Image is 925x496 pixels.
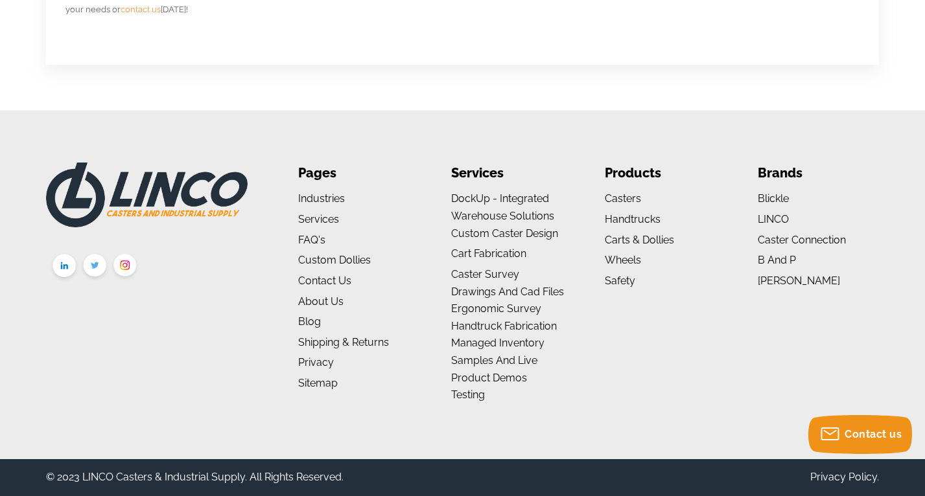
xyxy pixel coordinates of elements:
img: LINCO CASTERS & INDUSTRIAL SUPPLY [46,163,248,227]
a: Privacy Policy. [810,471,879,483]
a: Custom Dollies [298,254,371,266]
a: Shipping & Returns [298,336,389,348]
a: Handtruck Fabrication [451,320,557,332]
a: Wheels [605,254,641,266]
a: Services [298,213,339,225]
a: Safety [605,275,635,287]
a: Managed Inventory [451,337,544,349]
a: Handtrucks [605,213,661,225]
a: Ergonomic Survey [451,302,541,315]
a: Sitemap [298,377,338,389]
div: © 2023 LINCO Casters & Industrial Supply. All Rights Reserved. [46,469,344,486]
a: Contact Us [298,275,351,287]
a: B and P [758,254,796,266]
a: Testing [451,389,485,401]
li: Products [605,163,725,184]
img: linkedin.png [49,251,80,284]
a: Carts & Dollies [605,234,674,246]
a: Casters [605,192,641,205]
a: Drawings and Cad Files [451,286,564,298]
li: Services [451,163,572,184]
a: Cart Fabrication [451,247,526,260]
a: contact us [121,5,161,14]
a: Samples and Live Product Demos [451,354,537,384]
img: instagram.png [110,251,141,283]
li: Pages [298,163,419,184]
a: About us [298,295,344,308]
a: Privacy [298,356,334,368]
a: FAQ's [298,234,325,246]
span: Contact us [845,428,902,440]
a: Blickle [758,192,789,205]
a: Caster Connection [758,234,846,246]
img: twitter.png [80,251,110,283]
a: Caster Survey [451,268,519,280]
a: LINCO [758,213,789,225]
a: Custom Caster Design [451,227,558,240]
a: Industries [298,192,345,205]
li: Brands [758,163,878,184]
a: Blog [298,315,321,328]
a: [PERSON_NAME] [758,275,840,287]
button: Contact us [808,415,912,454]
a: DockUp - Integrated Warehouse Solutions [451,192,554,222]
